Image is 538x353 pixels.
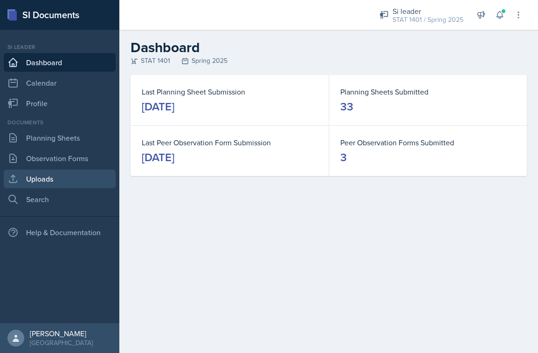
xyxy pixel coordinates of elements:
[4,129,116,147] a: Planning Sheets
[340,137,516,148] dt: Peer Observation Forms Submitted
[4,170,116,188] a: Uploads
[142,99,174,114] div: [DATE]
[4,118,116,127] div: Documents
[393,6,463,17] div: Si leader
[340,150,347,165] div: 3
[4,43,116,51] div: Si leader
[4,74,116,92] a: Calendar
[4,94,116,113] a: Profile
[4,223,116,242] div: Help & Documentation
[131,56,527,66] div: STAT 1401 Spring 2025
[4,53,116,72] a: Dashboard
[131,39,527,56] h2: Dashboard
[393,15,463,25] div: STAT 1401 / Spring 2025
[30,329,93,338] div: [PERSON_NAME]
[30,338,93,347] div: [GEOGRAPHIC_DATA]
[4,149,116,168] a: Observation Forms
[142,86,317,97] dt: Last Planning Sheet Submission
[142,137,317,148] dt: Last Peer Observation Form Submission
[340,86,516,97] dt: Planning Sheets Submitted
[142,150,174,165] div: [DATE]
[340,99,353,114] div: 33
[4,190,116,209] a: Search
